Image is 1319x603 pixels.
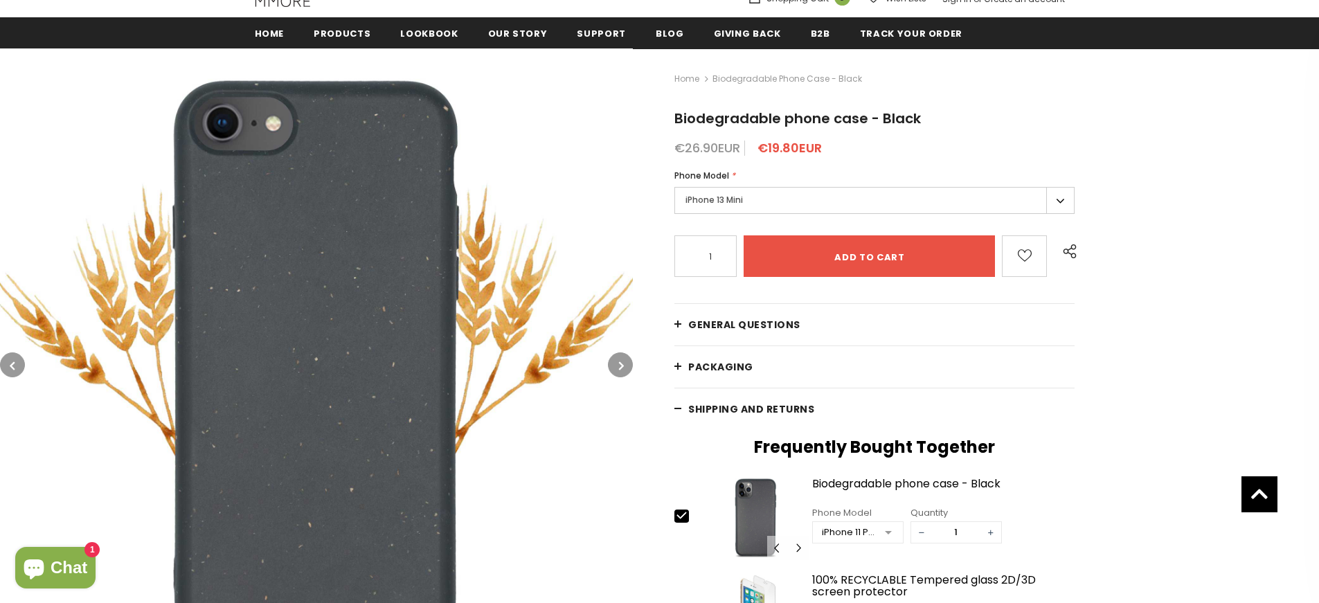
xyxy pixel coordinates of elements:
[674,139,740,156] span: €26.90EUR
[757,139,822,156] span: €19.80EUR
[811,17,830,48] a: B2B
[688,402,814,416] span: Shipping and returns
[822,525,875,539] div: iPhone 11 PRO MAX
[674,170,729,181] span: Phone Model
[674,187,1075,214] label: iPhone 13 Mini
[674,71,699,87] a: Home
[744,235,995,277] input: Add to cart
[688,318,800,332] span: General Questions
[400,17,458,48] a: Lookbook
[714,17,781,48] a: Giving back
[11,547,100,592] inbox-online-store-chat: Shopify online store chat
[860,17,962,48] a: Track your order
[488,17,548,48] a: Our Story
[714,27,781,40] span: Giving back
[255,27,285,40] span: Home
[860,27,962,40] span: Track your order
[812,574,1075,598] a: 100% RECYCLABLE Tempered glass 2D/3D screen protector
[911,522,932,543] span: −
[712,71,862,87] span: Biodegradable phone case - Black
[812,506,904,520] div: Phone Model
[656,27,684,40] span: Blog
[980,522,1001,543] span: +
[674,109,921,128] span: Biodegradable phone case - Black
[577,17,626,48] a: support
[488,27,548,40] span: Our Story
[400,27,458,40] span: Lookbook
[656,17,684,48] a: Blog
[674,437,1075,458] h2: Frequently Bought Together
[577,27,626,40] span: support
[702,474,808,560] img: iPhone 11 Pro Biodegradable Phone Case
[688,360,753,374] span: PACKAGING
[255,17,285,48] a: Home
[674,388,1075,430] a: Shipping and returns
[314,27,370,40] span: Products
[910,506,1002,520] div: Quantity
[674,346,1075,388] a: PACKAGING
[812,478,1075,502] a: Biodegradable phone case - Black
[811,27,830,40] span: B2B
[674,304,1075,345] a: General Questions
[314,17,370,48] a: Products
